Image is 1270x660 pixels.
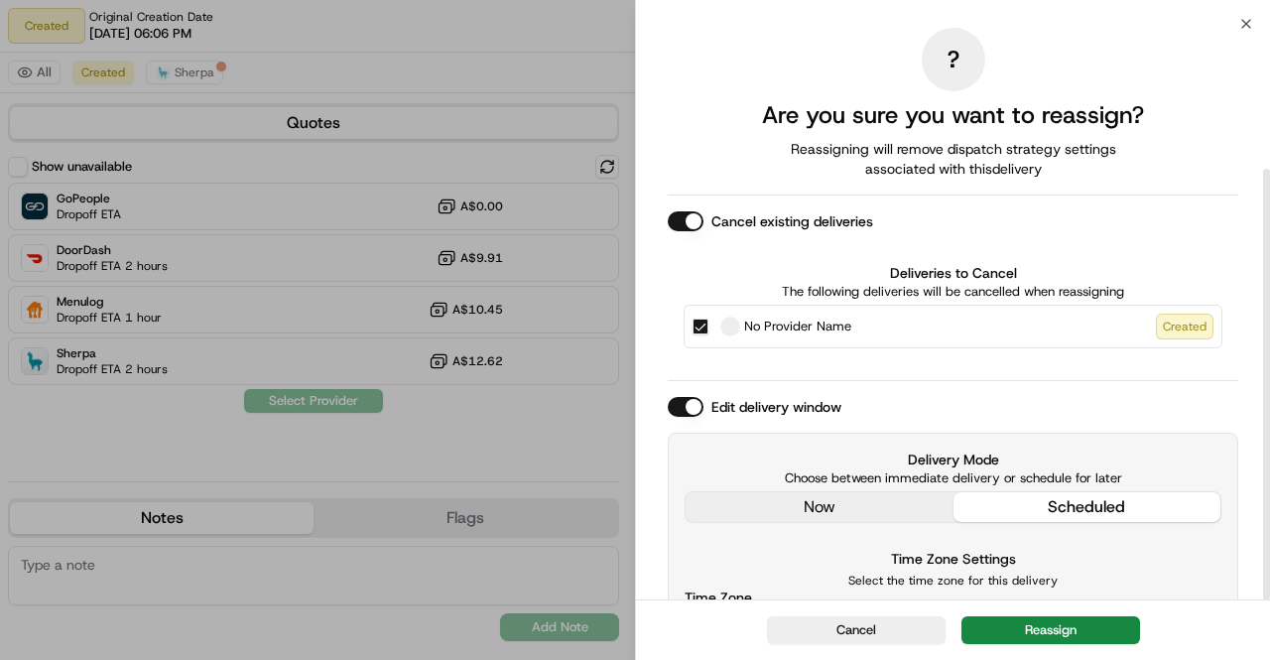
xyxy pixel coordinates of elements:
[685,573,1221,589] p: Select the time zone for this delivery
[922,28,985,91] div: ?
[711,211,873,231] label: Cancel existing deliveries
[686,492,953,522] button: now
[685,591,752,604] label: Time Zone
[711,397,841,417] label: Edit delivery window
[953,492,1221,522] button: scheduled
[684,283,1222,301] p: The following deliveries will be cancelled when reassigning
[891,550,1016,568] label: Time Zone Settings
[684,263,1222,283] label: Deliveries to Cancel
[762,99,1144,131] h2: Are you sure you want to reassign?
[763,139,1144,179] span: Reassigning will remove dispatch strategy settings associated with this delivery
[961,616,1140,644] button: Reassign
[685,450,1221,469] label: Delivery Mode
[744,317,851,336] span: No Provider Name
[767,616,946,644] button: Cancel
[685,469,1221,487] p: Choose between immediate delivery or schedule for later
